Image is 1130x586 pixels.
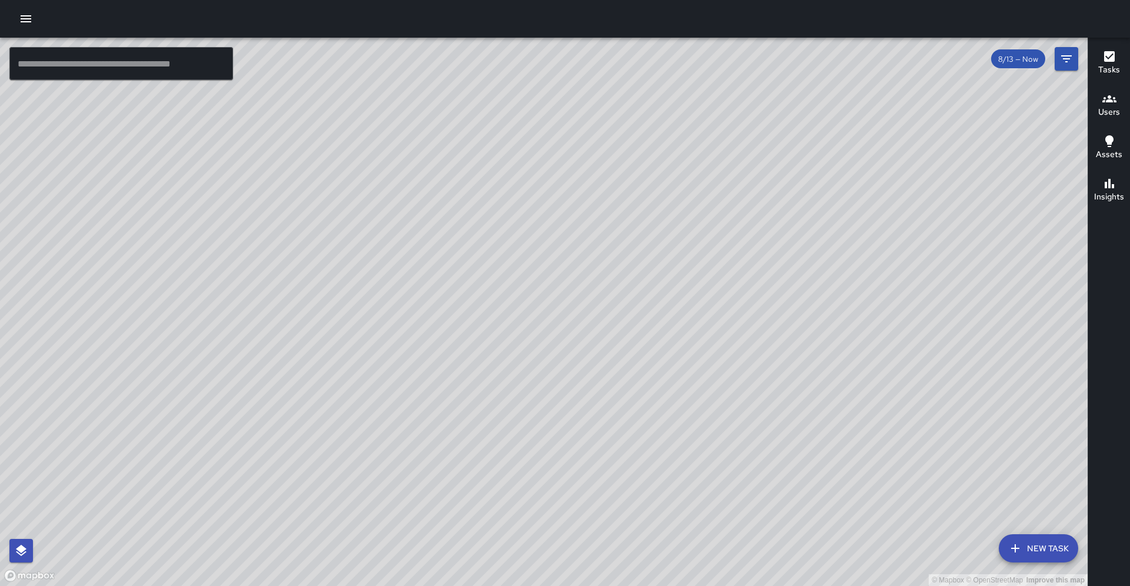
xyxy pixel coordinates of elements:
[1098,106,1120,119] h6: Users
[1088,42,1130,85] button: Tasks
[1088,85,1130,127] button: Users
[991,54,1045,64] span: 8/13 — Now
[1096,148,1122,161] h6: Assets
[1094,191,1124,204] h6: Insights
[1055,47,1078,71] button: Filters
[1088,127,1130,169] button: Assets
[999,534,1078,562] button: New Task
[1098,64,1120,76] h6: Tasks
[1088,169,1130,212] button: Insights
